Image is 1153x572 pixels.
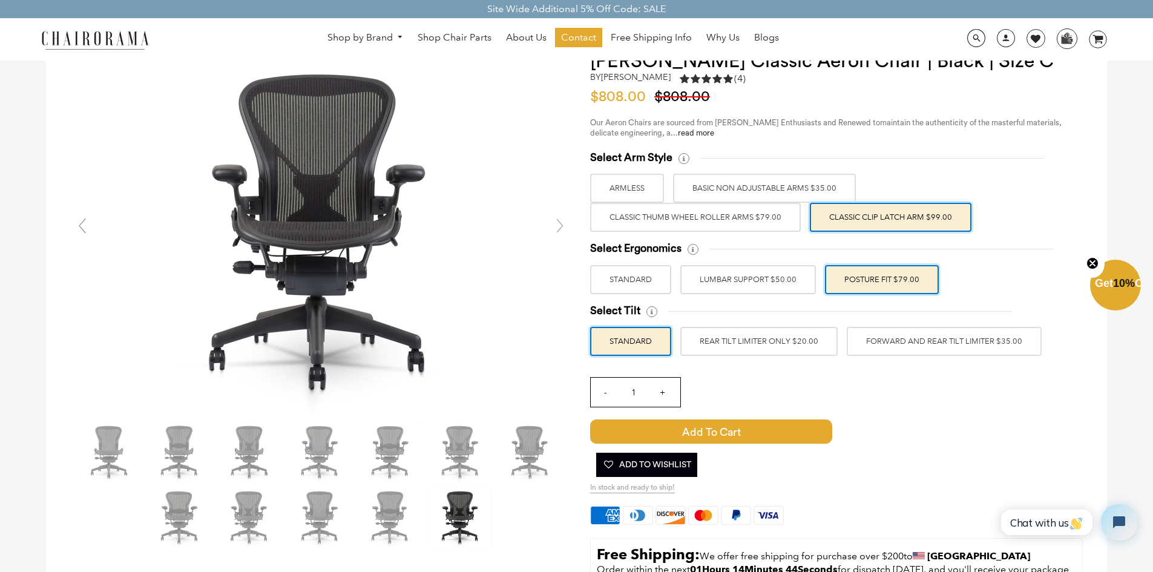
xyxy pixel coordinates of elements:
img: Herman Miller Classic Aeron Chair | Black | Size C - chairorama [290,487,350,548]
span: In stock and ready to ship! [590,483,675,493]
a: read more [678,129,714,137]
span: Free Shipping Info [611,31,692,44]
a: [PERSON_NAME] [601,71,671,82]
label: REAR TILT LIMITER ONLY $20.00 [680,327,838,356]
strong: Free Shipping: [597,545,700,563]
a: Contact [555,28,602,47]
img: Herman Miller Classic Aeron Chair | Black | Size C - chairorama [430,487,491,548]
label: STANDARD [590,327,671,356]
input: - [591,378,620,407]
strong: [GEOGRAPHIC_DATA] [927,550,1030,562]
label: LUMBAR SUPPORT $50.00 [680,265,816,294]
span: Select Tilt [590,304,640,318]
label: FORWARD AND REAR TILT LIMITER $35.00 [847,327,1042,356]
button: Close teaser [1080,250,1105,278]
a: 5.0 rating (4 votes) [680,72,746,88]
span: About Us [506,31,547,44]
img: Herman Miller Classic Aeron Chair | Black | Size C - chairorama [430,422,491,482]
img: WhatsApp_Image_2024-07-12_at_16.23.01.webp [1057,29,1076,47]
img: Herman Miller Classic Aeron Chair | Black | Size C - chairorama [79,422,140,482]
span: 10% [1113,277,1135,289]
span: Contact [561,31,596,44]
img: Herman Miller Classic Aeron Chair | Black | Size C - chairorama [149,487,210,548]
img: Herman Miller Classic Aeron Chair | Black | Size C - chairorama [360,422,421,482]
img: Herman Miller Classic Aeron Chair | Black | Size C - chairorama [149,422,210,482]
label: ARMLESS [590,174,664,203]
button: Add to Cart [590,419,935,444]
label: STANDARD [590,265,671,294]
span: Select Ergonomics [590,242,682,255]
a: Why Us [700,28,746,47]
span: $808.00 [654,90,716,104]
label: Classic Clip Latch Arm $99.00 [810,203,971,232]
a: Shop Chair Parts [412,28,498,47]
iframe: Tidio Chat [988,494,1148,551]
a: Shop by Brand [321,28,410,47]
span: Get Off [1095,277,1151,289]
span: We offer free shipping for purchase over $200 [700,550,904,562]
label: Classic Thumb Wheel Roller Arms $79.00 [590,203,801,232]
img: chairorama [34,29,156,50]
div: 5.0 rating (4 votes) [680,72,746,85]
span: Select Arm Style [590,151,672,165]
label: POSTURE FIT $79.00 [825,265,939,294]
span: Blogs [754,31,779,44]
input: + [648,378,677,407]
span: Our Aeron Chairs are sourced from [PERSON_NAME] Enthusiasts and Renewed to [590,119,880,127]
img: Herman Miller Classic Aeron Chair | Black | Size C - chairorama [220,487,280,548]
a: About Us [500,28,553,47]
div: Get10%OffClose teaser [1090,261,1141,312]
h1: [PERSON_NAME] Classic Aeron Chair | Black | Size C [590,50,1083,72]
a: Blogs [748,28,785,47]
label: BASIC NON ADJUSTABLE ARMS $35.00 [673,174,856,203]
p: to [597,545,1076,564]
img: Herman Miller Classic Aeron Chair | Black | Size C - chairorama [501,422,561,482]
a: Free Shipping Info [605,28,698,47]
span: $808.00 [590,90,652,104]
span: Why Us [706,31,740,44]
nav: DesktopNavigation [207,28,899,50]
span: (4) [734,73,746,85]
img: DSC_4337_grande.jpg [140,50,503,413]
button: Add To Wishlist [596,453,697,477]
span: Shop Chair Parts [418,31,491,44]
img: Herman Miller Classic Aeron Chair | Black | Size C - chairorama [360,487,421,548]
img: Herman Miller Classic Aeron Chair | Black | Size C - chairorama [220,422,280,482]
span: Add To Wishlist [602,453,691,477]
img: Herman Miller Classic Aeron Chair | Black | Size C - chairorama [290,422,350,482]
span: Add to Cart [590,419,832,444]
h2: by [590,72,671,82]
